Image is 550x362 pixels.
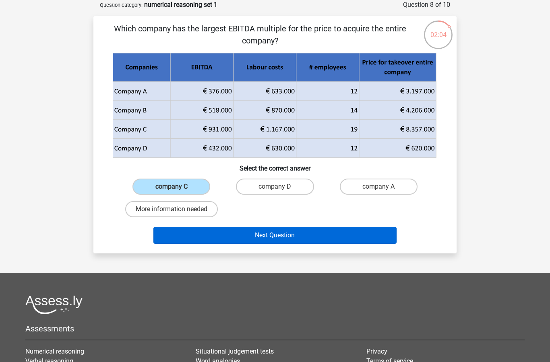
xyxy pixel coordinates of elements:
[106,158,444,172] h6: Select the correct answer
[366,348,387,355] a: Privacy
[132,179,210,195] label: company C
[340,179,418,195] label: company A
[236,179,314,195] label: company D
[100,2,143,8] small: Question category:
[144,1,217,8] strong: numerical reasoning set 1
[25,295,83,314] img: Assessly logo
[125,201,218,217] label: More information needed
[196,348,274,355] a: Situational judgement tests
[25,348,84,355] a: Numerical reasoning
[153,227,397,244] button: Next Question
[106,23,414,47] p: Which company has the largest EBITDA multiple for the price to acquire the entire company?
[423,20,453,40] div: 02:04
[25,324,525,333] h5: Assessments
